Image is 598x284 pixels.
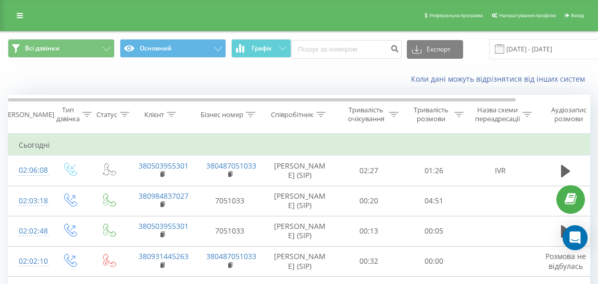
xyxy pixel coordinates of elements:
div: Назва схеми переадресації [475,106,520,123]
span: Реферальна програма [429,12,483,18]
a: 380503955301 [139,221,189,231]
div: 02:06:08 [19,160,40,180]
div: Бізнес номер [201,110,243,119]
a: 380503955301 [139,161,189,171]
div: 02:03:18 [19,191,40,211]
td: IVR [467,156,534,186]
div: Тривалість розмови [410,106,452,123]
div: Клієнт [144,110,164,119]
td: 02:27 [337,156,402,186]
div: Співробітник [271,110,314,119]
div: Статус [96,110,117,119]
td: [PERSON_NAME] (SIP) [264,186,337,216]
div: Аудіозапис розмови [543,106,594,123]
td: 00:05 [402,216,467,246]
td: 00:13 [337,216,402,246]
a: 380984837027 [139,191,189,201]
button: Всі дзвінки [8,39,115,58]
span: Розмова не відбулась [545,251,586,270]
td: [PERSON_NAME] (SIP) [264,156,337,186]
div: Тривалість очікування [345,106,387,123]
div: 02:02:10 [19,251,40,272]
input: Пошук за номером [291,40,402,59]
button: Експорт [407,40,463,59]
div: 02:02:48 [19,221,40,241]
div: Open Intercom Messenger [563,225,588,250]
td: [PERSON_NAME] (SIP) [264,246,337,276]
td: 04:51 [402,186,467,216]
td: 01:26 [402,156,467,186]
button: Основний [120,39,227,58]
span: Графік [252,45,272,52]
div: Тип дзвінка [56,106,80,123]
div: [PERSON_NAME] [2,110,54,119]
a: Коли дані можуть відрізнятися вiд інших систем [411,74,590,84]
span: Вихід [571,12,584,18]
td: 00:32 [337,246,402,276]
span: Налаштування профілю [499,12,556,18]
td: 7051033 [196,186,264,216]
a: 380487051033 [206,161,256,171]
td: 00:00 [402,246,467,276]
a: 380931445263 [139,251,189,261]
td: 00:20 [337,186,402,216]
span: Всі дзвінки [25,44,59,53]
td: [PERSON_NAME] (SIP) [264,216,337,246]
a: 380487051033 [206,251,256,261]
button: Графік [231,39,291,58]
td: 7051033 [196,216,264,246]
